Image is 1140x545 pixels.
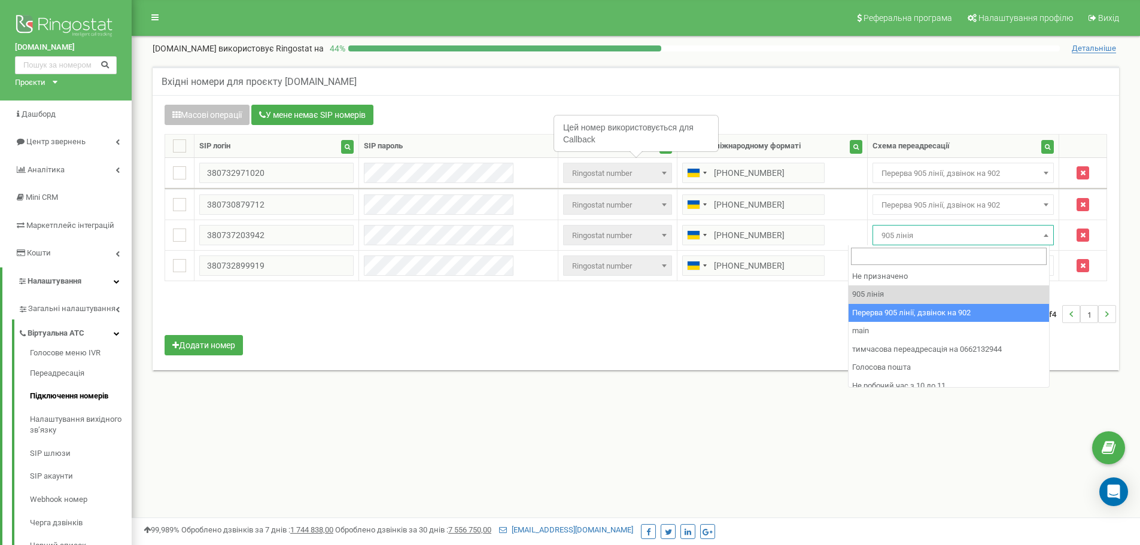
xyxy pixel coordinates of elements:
[683,226,710,245] div: Telephone country code
[873,194,1054,215] span: Перерва 905 лінії, дзвінок на 902
[563,163,671,183] span: Ringostat number
[30,442,132,465] a: SIP шлюзи
[18,295,132,319] a: Загальні налаштування
[864,13,952,23] span: Реферальна програма
[849,340,1049,359] li: тимчасова переадресація на 0662132944
[1034,293,1116,335] nav: ...
[30,408,132,442] a: Налаштування вихідного зв’язку
[165,335,243,355] button: Додати номер
[15,77,45,89] div: Проєкти
[1072,44,1116,53] span: Детальніше
[15,42,117,53] a: [DOMAIN_NAME]
[27,248,51,257] span: Кошти
[28,165,65,174] span: Аналiтика
[30,465,132,488] a: SIP акаунти
[682,194,825,215] input: 050 123 4567
[28,303,115,315] span: Загальні налаштування
[1080,305,1098,323] li: 1
[682,255,825,276] input: 050 123 4567
[563,225,671,245] span: Ringostat number
[335,525,491,534] span: Оброблено дзвінків за 30 днів :
[28,328,84,339] span: Віртуальна АТС
[1098,13,1119,23] span: Вихід
[682,163,825,183] input: 050 123 4567
[877,197,1050,214] span: Перерва 905 лінії, дзвінок на 902
[682,141,801,152] div: Номер у міжнародному форматі
[165,105,250,125] button: Масові операції
[499,525,633,534] a: [EMAIL_ADDRESS][DOMAIN_NAME]
[30,488,132,511] a: Webhook номер
[15,12,117,42] img: Ringostat logo
[218,44,324,53] span: використовує Ringostat на
[683,256,710,275] div: Telephone country code
[181,525,333,534] span: Оброблено дзвінків за 7 днів :
[567,197,667,214] span: Ringostat number
[324,42,348,54] p: 44 %
[567,258,667,275] span: Ringostat number
[15,56,117,74] input: Пошук за номером
[30,348,132,362] a: Голосове меню IVR
[2,267,132,296] a: Налаштування
[978,13,1073,23] span: Налаштування профілю
[563,255,671,276] span: Ringostat number
[26,221,114,230] span: Маркетплейс інтеграцій
[144,525,180,534] span: 99,989%
[30,511,132,535] a: Черга дзвінків
[567,165,667,182] span: Ringostat number
[849,285,1049,304] li: 905 лінія
[877,227,1050,244] span: 905 лінія
[873,225,1054,245] span: 905 лінія
[22,109,56,118] span: Дашборд
[153,42,324,54] p: [DOMAIN_NAME]
[28,276,81,285] span: Налаштування
[849,322,1049,340] li: main
[873,163,1054,183] span: Перерва 905 лінії, дзвінок на 902
[877,165,1050,182] span: Перерва 905 лінії, дзвінок на 902
[26,193,58,202] span: Mini CRM
[567,227,667,244] span: Ringostat number
[849,377,1049,395] li: Не робочий час з 10 до 11
[26,137,86,146] span: Центр звернень
[849,304,1049,322] li: Перерва 905 лінії, дзвінок на 902
[1099,477,1128,506] div: Open Intercom Messenger
[682,225,825,245] input: 050 123 4567
[683,195,710,214] div: Telephone country code
[162,77,357,87] h5: Вхідні номери для проєкту [DOMAIN_NAME]
[359,135,558,158] th: SIP пароль
[555,116,718,151] div: Цей номер використовується для Callback
[849,267,1049,286] li: Не призначено
[563,194,671,215] span: Ringostat number
[290,525,333,534] u: 1 744 838,00
[18,319,132,344] a: Віртуальна АТС
[873,141,950,152] div: Схема переадресації
[30,362,132,385] a: Переадресація
[683,163,710,182] div: Telephone country code
[849,358,1049,377] li: Голосова пошта
[448,525,491,534] u: 7 556 750,00
[199,141,230,152] div: SIP логін
[251,105,373,125] button: У мене немає SIP номерів
[30,385,132,408] a: Підключення номерів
